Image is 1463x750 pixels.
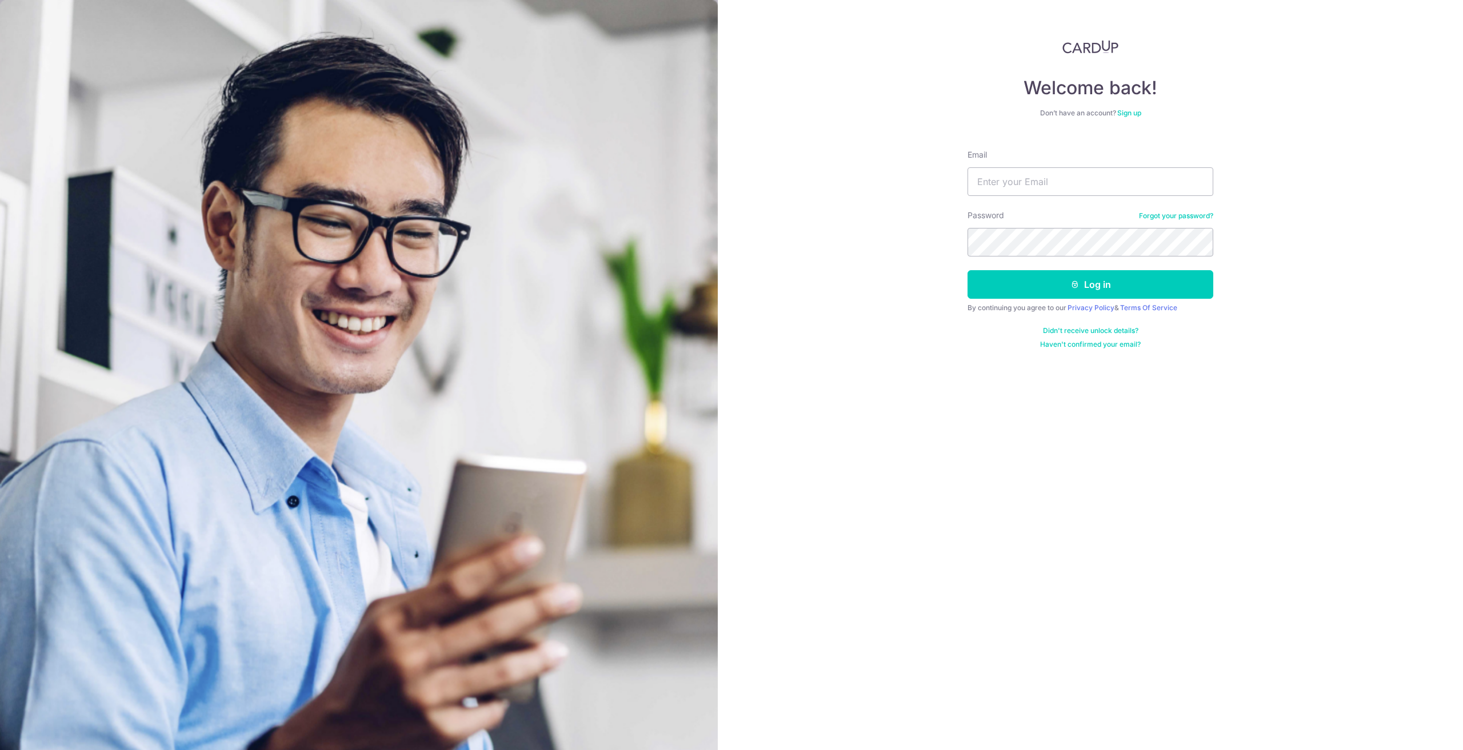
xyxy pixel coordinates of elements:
button: Log in [968,270,1213,299]
div: Don’t have an account? [968,109,1213,118]
a: Forgot your password? [1139,211,1213,220]
a: Sign up [1117,109,1141,117]
a: Haven't confirmed your email? [1040,340,1141,349]
a: Didn't receive unlock details? [1043,326,1138,335]
a: Privacy Policy [1068,303,1114,312]
a: Terms Of Service [1120,303,1177,312]
label: Email [968,149,987,161]
div: By continuing you agree to our & [968,303,1213,312]
label: Password [968,210,1004,221]
h4: Welcome back! [968,77,1213,99]
img: CardUp Logo [1062,40,1118,54]
input: Enter your Email [968,167,1213,196]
